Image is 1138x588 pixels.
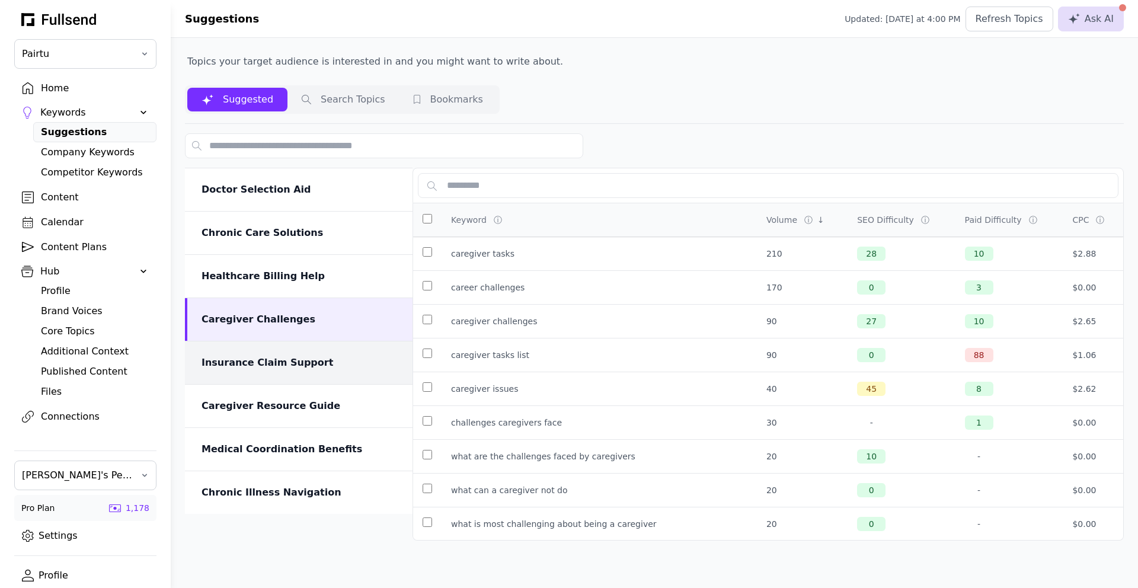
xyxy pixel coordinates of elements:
div: 1 [965,416,993,430]
a: Profile [14,565,156,586]
span: Pairtu [22,47,132,61]
div: ⓘ [804,214,815,226]
div: Caregiver Resource Guide [202,399,398,413]
div: ⓘ [1096,214,1107,226]
div: 0 [857,517,886,531]
div: 10 [965,314,993,328]
div: Chronic Illness Navigation [202,485,398,500]
div: 30 [766,417,838,429]
div: $2.62 [1072,383,1114,395]
div: $0.00 [1072,518,1114,530]
div: 0 [857,280,886,295]
div: Content [41,190,149,204]
div: what are the challenges faced by caregivers [451,450,635,462]
div: Healthcare Billing Help [202,269,398,283]
a: Additional Context [33,341,156,362]
div: 90 [766,315,838,327]
div: career challenges [451,282,525,293]
div: what is most challenging about being a caregiver [451,518,657,530]
div: Competitor Keywords [41,165,149,180]
a: Content Plans [14,237,156,257]
a: Suggestions [33,122,156,142]
div: 45 [857,382,886,396]
a: Core Topics [33,321,156,341]
button: Refresh Topics [966,7,1053,31]
div: $0.00 [1072,417,1114,429]
h1: Suggestions [185,11,259,27]
div: $0.00 [1072,450,1114,462]
div: 210 [766,248,838,260]
div: $0.00 [1072,484,1114,496]
div: Content Plans [41,240,149,254]
div: Profile [41,284,149,298]
div: Published Content [41,365,149,379]
div: what can a caregiver not do [451,484,568,496]
div: 88 [965,348,993,362]
div: challenges caregivers face [451,417,562,429]
div: Insurance Claim Support [202,356,398,370]
a: Brand Voices [33,301,156,321]
div: $2.88 [1072,248,1114,260]
div: Refresh Topics [976,12,1043,26]
a: Published Content [33,362,156,382]
div: ⓘ [921,214,932,226]
div: caregiver tasks list [451,349,529,361]
div: $0.00 [1072,282,1114,293]
div: Keywords [40,106,130,120]
a: Settings [14,526,156,546]
button: Bookmarks [399,88,497,111]
div: Chronic Care Solutions [202,226,398,240]
button: [PERSON_NAME]'s Personal Team [14,461,156,490]
div: 0 [857,483,886,497]
div: 3 [965,280,993,295]
div: Calendar [41,215,149,229]
div: Connections [41,410,149,424]
div: ↓ [817,214,824,226]
div: 20 [766,450,838,462]
div: ⓘ [1029,214,1040,226]
a: Calendar [14,212,156,232]
a: Profile [33,281,156,301]
div: 28 [857,247,886,261]
div: caregiver tasks [451,248,514,260]
div: 40 [766,383,838,395]
div: Company Keywords [41,145,149,159]
div: 0 [857,348,886,362]
div: Brand Voices [41,304,149,318]
a: Content [14,187,156,207]
div: Doctor Selection Aid [202,183,398,197]
div: - [857,416,886,430]
div: Files [41,385,149,399]
div: 20 [766,484,838,496]
div: Suggestions [41,125,149,139]
div: Paid Difficulty [965,214,1022,226]
div: 90 [766,349,838,361]
button: Search Topics [287,88,399,111]
div: ⓘ [494,214,504,226]
p: Topics your target audience is interested in and you might want to write about. [185,52,565,71]
div: 20 [766,518,838,530]
a: Connections [14,407,156,427]
div: Pro Plan [21,502,55,514]
div: CPC [1072,214,1089,226]
div: Ask AI [1068,12,1114,26]
a: Company Keywords [33,142,156,162]
div: 170 [766,282,838,293]
a: Home [14,78,156,98]
div: - [965,483,993,497]
a: Files [33,382,156,402]
div: Caregiver Challenges [202,312,398,327]
div: Core Topics [41,324,149,338]
span: [PERSON_NAME]'s Personal Team [22,468,132,482]
div: Volume [766,214,797,226]
div: 1,178 [126,502,149,514]
div: - [965,449,993,464]
div: Hub [40,264,130,279]
div: 8 [965,382,993,396]
div: 27 [857,314,886,328]
div: Additional Context [41,344,149,359]
div: Home [41,81,149,95]
button: Suggested [187,88,287,111]
div: caregiver challenges [451,315,537,327]
div: 10 [965,247,993,261]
